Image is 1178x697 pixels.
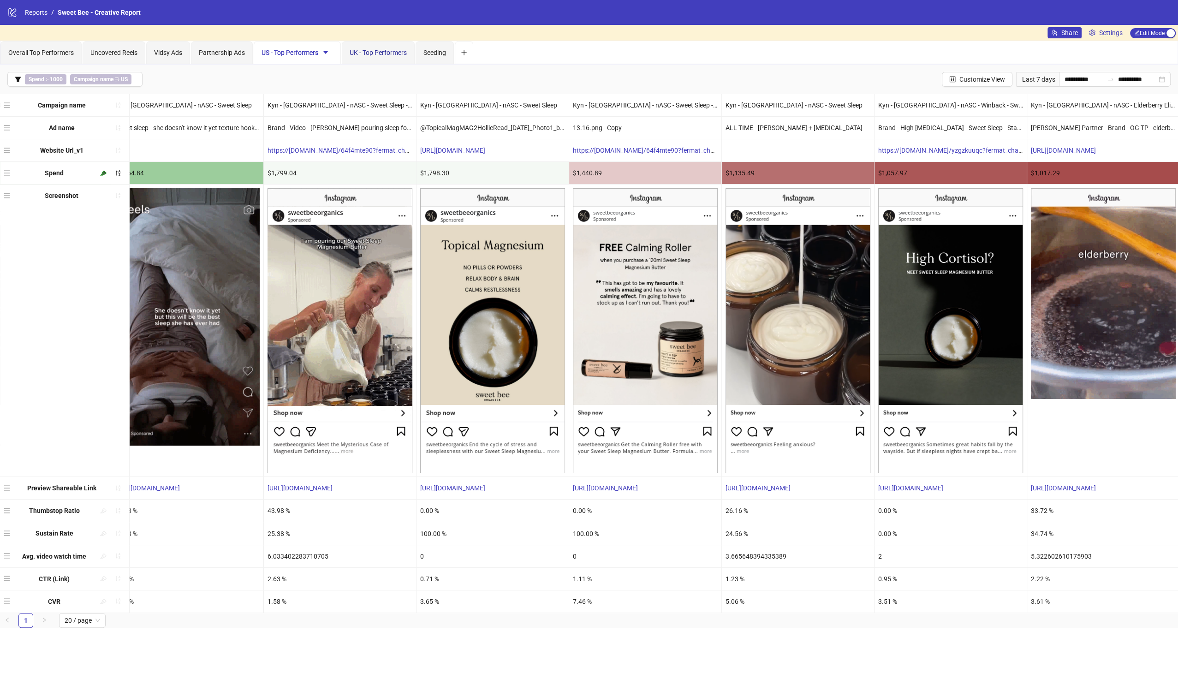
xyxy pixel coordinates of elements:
[4,503,12,518] div: menu
[4,192,10,199] span: menu
[18,613,33,628] li: 1
[573,188,718,473] img: Screenshot 120231967903850561
[722,94,874,116] div: Kyn - [GEOGRAPHIC_DATA] - nASC - Sweet Sleep
[4,481,12,495] div: menu
[264,590,416,613] div: 1.58 %
[455,41,473,64] button: Add tab
[1047,27,1082,38] button: Share
[1031,484,1096,492] a: [URL][DOMAIN_NAME]
[5,617,10,623] span: left
[100,553,107,559] span: highlight
[268,147,552,154] a: https://[DOMAIN_NAME]/64f4mte90?fermat_channel=facebook&fermat_adid={{[DOMAIN_NAME]}}
[1016,72,1059,87] div: Last 7 days
[573,484,638,492] a: [URL][DOMAIN_NAME]
[264,117,416,139] div: Brand - Video - [PERSON_NAME] pouring sleep focussed - Fermat - Copy
[37,613,52,628] button: right
[264,162,416,184] div: $1,799.04
[111,500,263,522] div: 34.98 %
[4,485,10,491] span: menu
[878,188,1023,473] img: Screenshot 120228005521190561
[420,484,485,492] a: [URL][DOMAIN_NAME]
[875,545,1027,567] div: 2
[4,530,10,536] span: menu
[264,545,416,567] div: 6.033402283710705
[45,192,78,199] b: Screenshot
[569,94,721,116] div: Kyn - [GEOGRAPHIC_DATA] - nASC - Sweet Sleep - Fermat
[4,598,10,604] span: menu
[115,192,121,199] span: sort-ascending
[350,49,407,56] span: UK - Top Performers
[23,7,49,18] a: Reports
[875,500,1027,522] div: 0.00 %
[111,522,263,544] div: 17.83 %
[569,522,721,544] div: 100.00 %
[1107,76,1114,83] span: to
[722,500,874,522] div: 26.16 %
[569,162,721,184] div: $1,440.89
[36,530,73,537] b: Sustain Rate
[199,49,245,56] span: Partnership Ads
[4,98,12,113] div: menu
[49,124,75,131] b: Ad name
[722,522,874,544] div: 24.56 %
[722,568,874,590] div: 1.23 %
[264,522,416,544] div: 25.38 %
[569,590,721,613] div: 7.46 %
[121,76,128,83] b: US
[25,74,66,84] span: >
[29,507,80,514] b: Thumbstop Ratio
[264,500,416,522] div: 43.98 %
[154,49,182,56] span: Vidsy Ads
[4,170,10,176] span: menu
[111,94,263,116] div: Kyn - [GEOGRAPHIC_DATA] - nASC - Sweet Sleep
[420,188,565,473] img: Screenshot 120234408610190561
[423,49,446,56] span: Seeding
[268,484,333,492] a: [URL][DOMAIN_NAME]
[115,598,121,604] span: sort-ascending
[416,94,569,116] div: Kyn - [GEOGRAPHIC_DATA] - nASC - Sweet Sleep
[7,72,143,87] button: Spend > 1000Campaign name ∋ US
[569,545,721,567] div: 0
[115,125,121,131] span: sort-ascending
[875,117,1027,139] div: Brand - High [MEDICAL_DATA] - Sweet Sleep - Static - Fermat - Copy
[4,102,10,108] span: menu
[22,553,86,560] b: Avg. video watch time
[573,147,857,154] a: https://[DOMAIN_NAME]/64f4mte90?fermat_channel=facebook&fermat_adid={{[DOMAIN_NAME]}}
[39,575,70,583] b: CTR (Link)
[4,166,12,180] div: menu
[48,598,60,605] b: CVR
[569,500,721,522] div: 0.00 %
[875,162,1027,184] div: $1,057.97
[100,598,107,604] span: highlight
[111,117,263,139] div: Sweet sleep - she doesn't know it yet texture hook - 9:16 reel.MOV
[726,484,791,492] a: [URL][DOMAIN_NAME]
[4,549,12,564] div: menu
[74,76,113,83] b: Campaign name
[45,169,64,177] b: Spend
[115,147,121,154] span: sort-ascending
[1099,28,1123,38] span: Settings
[115,530,121,536] span: sort-ascending
[4,188,12,203] div: menu
[19,614,33,627] a: 1
[1031,188,1176,399] img: Screenshot 120234404936590561
[264,94,416,116] div: Kyn - [GEOGRAPHIC_DATA] - nASC - Sweet Sleep - Fermat
[1107,76,1114,83] span: swap-right
[4,572,12,586] div: menu
[1031,147,1096,154] a: [URL][DOMAIN_NAME]
[115,485,121,491] span: sort-ascending
[38,101,86,109] b: Campaign name
[100,170,107,176] span: highlight
[416,162,569,184] div: $1,798.30
[878,484,943,492] a: [URL][DOMAIN_NAME]
[51,7,54,18] li: /
[8,49,74,56] span: Overall Top Performers
[58,9,141,16] span: Sweet Bee - Creative Report
[115,188,260,446] img: Screenshot 120229004448860561
[115,507,121,514] span: sort-ascending
[115,553,121,559] span: sort-ascending
[875,568,1027,590] div: 0.95 %
[569,117,721,139] div: 13.16.png - Copy
[4,526,12,541] div: menu
[726,188,870,473] img: Screenshot 120231971560630561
